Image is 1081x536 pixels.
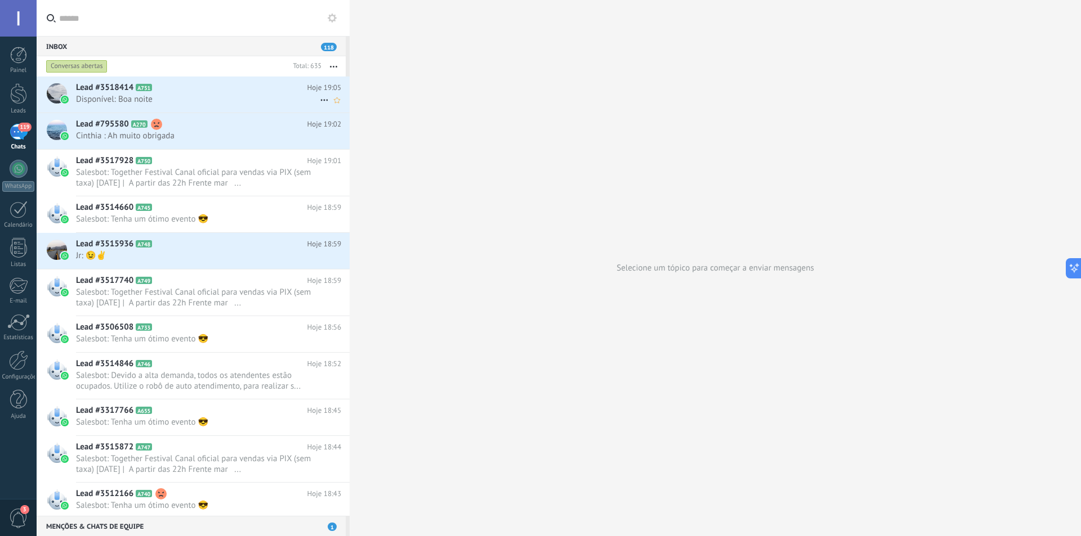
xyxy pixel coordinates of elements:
a: Lead #3515936 A748 Hoje 18:59 Jr: 😉✌️ [37,233,350,269]
a: Lead #3517928 A750 Hoje 19:01 Salesbot: Together Festival Canal oficial para vendas via PIX (sem ... [37,150,350,196]
span: A749 [136,277,152,284]
div: E-mail [2,298,35,305]
div: Calendário [2,222,35,229]
span: Lead #3517740 [76,275,133,286]
span: Jr: 😉✌️ [76,250,320,261]
span: Salesbot: Tenha um ótimo evento 😎 [76,214,320,224]
span: 1 [328,523,337,531]
a: Lead #3514846 A746 Hoje 18:52 Salesbot: Devido a alta demanda, todos os atendentes estão ocupados... [37,353,350,399]
a: Lead #3317766 A655 Hoje 18:45 Salesbot: Tenha um ótimo evento 😎 [37,399,350,435]
span: Lead #3514846 [76,358,133,370]
a: Lead #3512166 A740 Hoje 18:43 Salesbot: Tenha um ótimo evento 😎 [37,483,350,519]
span: Lead #3506508 [76,322,133,333]
span: Hoje 19:01 [307,155,341,166]
div: Conversas abertas [46,60,108,73]
div: Estatísticas [2,334,35,341]
div: Ajuda [2,413,35,420]
span: Disponível: Boa noite [76,94,320,105]
img: waba.svg [61,215,69,223]
span: 119 [18,123,31,132]
span: A748 [136,240,152,247]
img: waba.svg [61,455,69,463]
span: Salesbot: Together Festival Canal oficial para vendas via PIX (sem taxa) [DATE] | A partir das 22... [76,167,320,188]
span: Lead #3515936 [76,238,133,250]
span: Lead #795580 [76,119,129,130]
img: waba.svg [61,372,69,380]
span: A750 [136,157,152,164]
img: waba.svg [61,132,69,140]
div: Menções & Chats de equipe [37,516,346,536]
span: Hoje 18:44 [307,442,341,453]
img: waba.svg [61,418,69,426]
a: Lead #3515872 A747 Hoje 18:44 Salesbot: Together Festival Canal oficial para vendas via PIX (sem ... [37,436,350,482]
img: waba.svg [61,96,69,103]
img: waba.svg [61,169,69,177]
span: Hoje 18:56 [307,322,341,333]
button: Mais [321,56,346,76]
span: 3 [20,505,29,514]
a: Lead #795580 A270 Hoje 19:02 Cinthia : Ah muito obrigada [37,113,350,149]
div: Configurações [2,373,35,381]
span: Hoje 18:43 [307,488,341,499]
a: Lead #3514660 A745 Hoje 18:59 Salesbot: Tenha um ótimo evento 😎 [37,196,350,232]
span: A733 [136,323,152,331]
span: A655 [136,407,152,414]
img: waba.svg [61,502,69,510]
span: Hoje 19:02 [307,119,341,130]
span: Salesbot: Together Festival Canal oficial para vendas via PIX (sem taxa) [DATE] | A partir das 22... [76,453,320,475]
span: Salesbot: Devido a alta demanda, todos os atendentes estão ocupados. Utilize o robô de auto atend... [76,370,320,391]
span: Hoje 18:59 [307,275,341,286]
img: waba.svg [61,252,69,260]
span: Lead #3317766 [76,405,133,416]
div: Inbox [37,36,346,56]
span: Cinthia : Ah muito obrigada [76,130,320,141]
span: Hoje 18:59 [307,202,341,213]
span: A740 [136,490,152,497]
span: Lead #3517928 [76,155,133,166]
span: A747 [136,443,152,451]
div: Leads [2,107,35,115]
div: WhatsApp [2,181,34,192]
img: waba.svg [61,335,69,343]
span: A270 [131,120,148,128]
span: Salesbot: Tenha um ótimo evento 😎 [76,417,320,427]
a: Lead #3517740 A749 Hoje 18:59 Salesbot: Together Festival Canal oficial para vendas via PIX (sem ... [37,269,350,316]
div: Chats [2,143,35,151]
span: Hoje 19:05 [307,82,341,93]
div: Listas [2,261,35,268]
span: A745 [136,204,152,211]
a: Lead #3518414 A751 Hoje 19:05 Disponível: Boa noite [37,76,350,112]
span: A746 [136,360,152,367]
a: Lead #3506508 A733 Hoje 18:56 Salesbot: Tenha um ótimo evento 😎 [37,316,350,352]
span: Lead #3515872 [76,442,133,453]
span: Hoje 18:52 [307,358,341,370]
span: Hoje 18:45 [307,405,341,416]
span: A751 [136,84,152,91]
img: waba.svg [61,289,69,296]
div: Painel [2,67,35,74]
span: Salesbot: Tenha um ótimo evento 😎 [76,500,320,511]
span: Lead #3512166 [76,488,133,499]
span: Lead #3514660 [76,202,133,213]
div: Total: 635 [288,61,321,72]
span: Hoje 18:59 [307,238,341,250]
span: 118 [321,43,337,51]
span: Salesbot: Together Festival Canal oficial para vendas via PIX (sem taxa) [DATE] | A partir das 22... [76,287,320,308]
span: Lead #3518414 [76,82,133,93]
span: Salesbot: Tenha um ótimo evento 😎 [76,334,320,344]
